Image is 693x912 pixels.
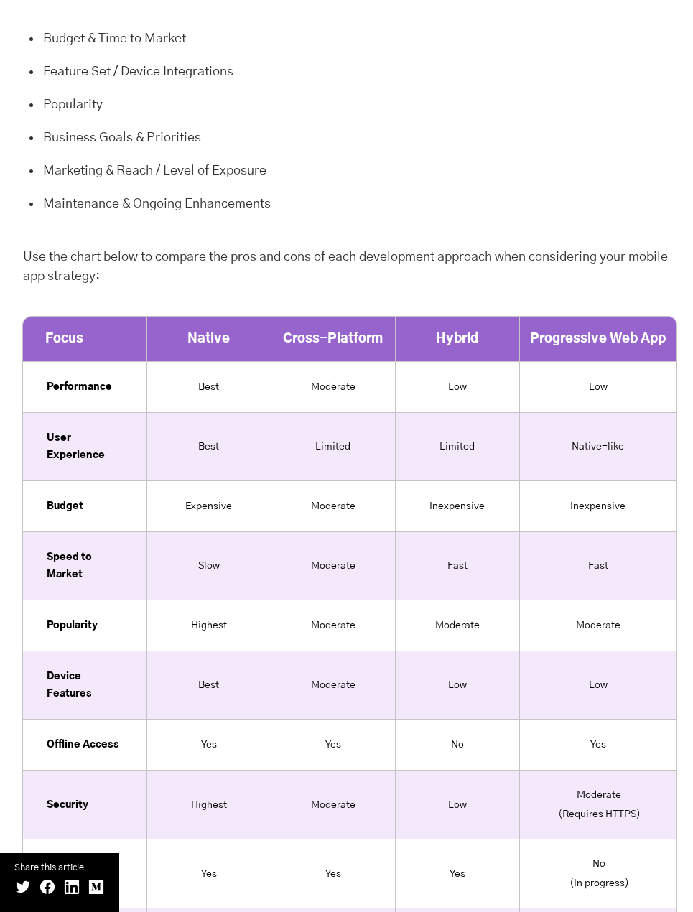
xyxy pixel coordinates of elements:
li: Moderate [532,787,664,806]
td: Moderate [519,600,676,651]
li: Budget & Time to Market [41,29,671,52]
li: (In progress) [532,875,664,891]
p: Use the chart below to compare the pros and cons of each development approach when considering yo... [23,248,671,287]
th: Progressive Web App [519,317,676,362]
small: Share this article [14,860,105,875]
td: Low [395,362,519,413]
td: Expensive [146,481,271,532]
th: Focus [23,317,147,362]
th: Hybrid [395,317,519,362]
td: Moderate [271,651,395,720]
td: Slow [146,532,271,600]
th: App Store Availability [23,839,147,908]
td: No [395,720,519,771]
th: Speed to Market [23,532,147,600]
td: Limited [271,413,395,481]
td: Native-like [519,413,676,481]
th: User Experience [23,413,147,481]
td: Yes [271,839,395,908]
td: Moderate [271,600,395,651]
td: Low [519,651,676,720]
td: Fast [519,532,676,600]
td: Moderate [271,771,395,839]
td: Yes [146,720,271,771]
th: Performance [23,362,147,413]
li: Maintenance & Ongoing Enhancements [41,195,671,233]
th: Popularity [23,600,147,651]
th: Device Features [23,651,147,720]
th: Native [146,317,271,362]
td: Best [146,651,271,720]
td: Inexpensive [395,481,519,532]
td: Limited [395,413,519,481]
td: Moderate [271,532,395,600]
td: Inexpensive [519,481,676,532]
td: Yes [519,720,676,771]
li: Feature Set / Device Integrations [41,62,671,85]
td: Moderate [271,481,395,532]
td: Yes [146,839,271,908]
td: Highest [146,771,271,839]
td: Low [519,362,676,413]
td: Yes [271,720,395,771]
li: (Requires HTTPS) [532,806,664,822]
li: Popularity [41,96,671,118]
td: Low [395,771,519,839]
td: Moderate [271,362,395,413]
li: Business Goals & Priorities [41,129,671,152]
th: Cross-Platform [271,317,395,362]
li: Marketing & Reach / Level of Exposure [41,162,671,185]
th: Budget [23,481,147,532]
li: No [532,856,664,875]
td: Best [146,413,271,481]
td: Fast [395,532,519,600]
td: Moderate [395,600,519,651]
th: Security [23,771,147,839]
td: Low [395,651,519,720]
td: Best [146,362,271,413]
th: Offline Access [23,720,147,771]
td: Highest [146,600,271,651]
td: Yes [395,839,519,908]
